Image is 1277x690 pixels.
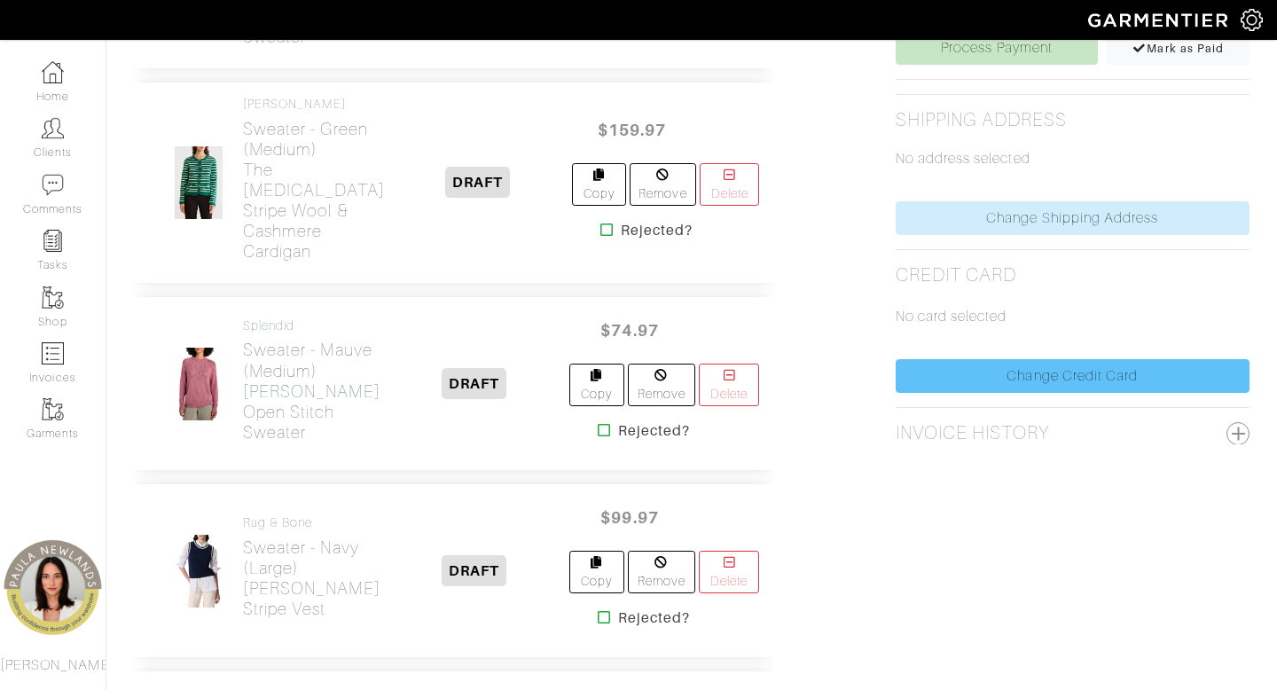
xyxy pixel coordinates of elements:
[243,119,385,262] h2: Sweater - green (medium) The [MEDICAL_DATA] Stripe Wool & Cashmere Cardigan
[42,286,64,309] img: garments-icon-b7da505a4dc4fd61783c78ac3ca0ef83fa9d6f193b1c9dc38574b1d14d53ca28.png
[1107,31,1250,65] a: Mark as Paid
[42,230,64,252] img: reminder-icon-8004d30b9f0a5d33ae49ab947aed9ed385cf756f9e5892f1edd6e32f2345188e.png
[42,174,64,196] img: comment-icon-a0a6a9ef722e966f86d9cbdc48e553b5cf19dbc54f86b18d962a5391bc8f6eb6.png
[445,167,510,198] span: DRAFT
[896,201,1250,235] a: Change Shipping Address
[243,340,380,442] h2: Sweater - mauve (medium) [PERSON_NAME] Open Stitch Sweater
[896,148,1250,169] p: No address selected
[1079,4,1241,35] img: garmentier-logo-header-white-b43fb05a5012e4ada735d5af1a66efaba907eab6374d6393d1fbf88cb4ef424d.png
[569,364,624,406] a: Copy
[178,347,219,421] img: F8bL5ta3z3MmDYWPiYeuyJ6T
[243,515,380,619] a: rag & bone Sweater - navy (large)[PERSON_NAME] Stripe Vest
[569,551,624,593] a: Copy
[174,145,223,220] img: qL24vr2Ma1cCdMy2PNJq2Bhn
[243,318,380,333] h4: Splendid
[699,551,759,593] a: Delete
[1132,42,1224,55] span: Mark as Paid
[243,97,385,262] a: [PERSON_NAME] Sweater - green (medium)The [MEDICAL_DATA] Stripe Wool & Cashmere Cardigan
[896,306,1250,327] p: No card selected
[621,220,693,241] strong: Rejected?
[896,422,1050,444] h2: Invoice History
[896,359,1250,393] a: Change Credit Card
[618,420,690,442] strong: Rejected?
[579,111,686,149] span: $159.97
[700,163,759,206] a: Delete
[896,31,1099,65] a: Process Payment
[628,551,696,593] a: Remove
[243,318,380,443] a: Splendid Sweater - mauve (medium)[PERSON_NAME] Open Stitch Sweater
[896,264,1017,286] h2: Credit Card
[42,117,64,139] img: clients-icon-6bae9207a08558b7cb47a8932f037763ab4055f8c8b6bfacd5dc20c3e0201464.png
[42,342,64,365] img: orders-icon-0abe47150d42831381b5fb84f609e132dff9fe21cb692f30cb5eec754e2cba89.png
[628,364,696,406] a: Remove
[442,555,506,586] span: DRAFT
[174,534,223,608] img: F5hp1XzdPcPnK9wKCZ3sB1Eo
[630,163,697,206] a: Remove
[42,398,64,420] img: garments-icon-b7da505a4dc4fd61783c78ac3ca0ef83fa9d6f193b1c9dc38574b1d14d53ca28.png
[243,515,380,530] h4: rag & bone
[42,61,64,83] img: dashboard-icon-dbcd8f5a0b271acd01030246c82b418ddd0df26cd7fceb0bd07c9910d44c42f6.png
[896,109,1068,131] h2: Shipping Address
[576,311,683,349] span: $74.97
[572,163,626,206] a: Copy
[576,498,683,537] span: $99.97
[618,608,690,629] strong: Rejected?
[1241,9,1263,31] img: gear-icon-white-bd11855cb880d31180b6d7d6211b90ccbf57a29d726f0c71d8c61bd08dd39cc2.png
[699,364,759,406] a: Delete
[243,97,385,112] h4: [PERSON_NAME]
[243,537,380,619] h2: Sweater - navy (large) [PERSON_NAME] Stripe Vest
[442,368,506,399] span: DRAFT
